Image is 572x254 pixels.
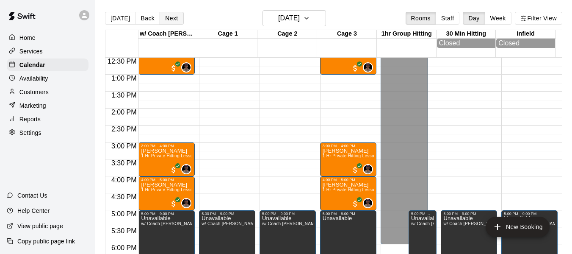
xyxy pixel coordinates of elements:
[437,30,496,38] div: 30 Min Hitting
[363,164,373,174] div: Allen Quinney
[109,227,139,234] span: 5:30 PM
[109,92,139,99] span: 1:30 PM
[19,101,46,110] p: Marketing
[366,62,373,73] span: Allen Quinney
[351,64,359,73] span: All customers have paid
[141,187,279,192] span: 1 Hr Private Hitting Lesson Ages [DEMOGRAPHIC_DATA] And Older
[138,41,195,75] div: 12:00 PM – 1:00 PM: Arianna Haley
[160,12,183,25] button: Next
[109,159,139,167] span: 3:30 PM
[351,166,359,174] span: All customers have paid
[7,72,88,85] a: Availability
[7,59,88,71] a: Calendar
[185,62,191,73] span: Allen Quinney
[515,12,562,25] button: Filter View
[498,39,553,47] div: Closed
[181,62,191,73] div: Allen Quinney
[7,86,88,98] a: Customers
[109,75,139,82] span: 1:00 PM
[169,200,178,208] span: All customers have paid
[141,178,192,182] div: 4:00 PM – 5:00 PM
[443,212,495,216] div: 5:00 PM – 9:00 PM
[262,212,313,216] div: 5:00 PM – 9:00 PM
[19,61,45,69] p: Calendar
[7,31,88,44] a: Home
[109,126,139,133] span: 2:30 PM
[198,30,258,38] div: Cage 1
[7,113,88,126] a: Reports
[377,30,437,38] div: 1hr Group Hitting
[19,88,49,96] p: Customers
[463,12,485,25] button: Day
[109,142,139,150] span: 3:00 PM
[317,30,377,38] div: Cage 3
[181,164,191,174] div: Allen Quinney
[185,164,191,174] span: Allen Quinney
[138,30,198,38] div: w/ Coach [PERSON_NAME]
[439,39,494,47] div: Closed
[366,198,373,208] span: Allen Quinney
[109,109,139,116] span: 2:00 PM
[141,154,279,158] span: 1 Hr Private Hitting Lesson Ages [DEMOGRAPHIC_DATA] And Older
[182,63,191,72] img: Allen Quinney
[135,12,160,25] button: Back
[185,198,191,208] span: Allen Quinney
[141,144,192,148] div: 3:00 PM – 4:00 PM
[364,165,372,173] img: Allen Quinney
[411,212,434,216] div: 5:00 PM – 9:00 PM
[138,142,195,176] div: 3:00 PM – 4:00 PM: Tegan Rattner
[17,191,47,200] p: Contact Us
[406,12,436,25] button: Rooms
[17,237,75,246] p: Copy public page link
[320,41,376,75] div: 12:00 PM – 1:00 PM: Arianna Haley
[320,142,376,176] div: 3:00 PM – 4:00 PM: Tegan Rattner
[182,199,191,207] img: Allen Quinney
[257,30,317,38] div: Cage 2
[109,244,139,251] span: 6:00 PM
[17,222,63,230] p: View public page
[366,164,373,174] span: Allen Quinney
[7,99,88,112] a: Marketing
[169,166,178,174] span: All customers have paid
[363,62,373,73] div: Allen Quinney
[323,178,374,182] div: 4:00 PM – 5:00 PM
[278,12,300,24] h6: [DATE]
[169,64,178,73] span: All customers have paid
[109,176,139,184] span: 4:00 PM
[182,165,191,173] img: Allen Quinney
[323,144,374,148] div: 3:00 PM – 4:00 PM
[364,63,372,72] img: Allen Quinney
[7,45,88,58] a: Services
[141,212,192,216] div: 5:00 PM – 9:00 PM
[436,12,460,25] button: Staff
[504,212,555,216] div: 5:00 PM – 9:00 PM
[19,47,43,56] p: Services
[7,126,88,139] a: Settings
[109,193,139,201] span: 4:30 PM
[496,30,555,38] div: Infield
[485,12,511,25] button: Week
[363,198,373,208] div: Allen Quinney
[141,221,428,226] span: w/ Coach [PERSON_NAME], Outfield, Infield, 30 Min Hitting, 1hr Group Hitting, Cage 1, Highschool ...
[351,200,359,208] span: All customers have paid
[323,212,374,216] div: 5:00 PM – 9:00 PM
[19,128,41,137] p: Settings
[105,58,138,65] span: 12:30 PM
[320,176,376,210] div: 4:00 PM – 5:00 PM: Liliana Leon Valenzuela
[19,74,48,83] p: Availability
[17,207,50,215] p: Help Center
[486,217,550,237] button: add
[364,199,372,207] img: Allen Quinney
[138,176,195,210] div: 4:00 PM – 5:00 PM: Liliana Leon Valenzuela
[323,187,461,192] span: 1 Hr Private Hitting Lesson Ages [DEMOGRAPHIC_DATA] And Older
[262,221,550,226] span: w/ Coach [PERSON_NAME], Outfield, Infield, 30 Min Hitting, 1hr Group Hitting, Cage 1, Highschool ...
[19,33,36,42] p: Home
